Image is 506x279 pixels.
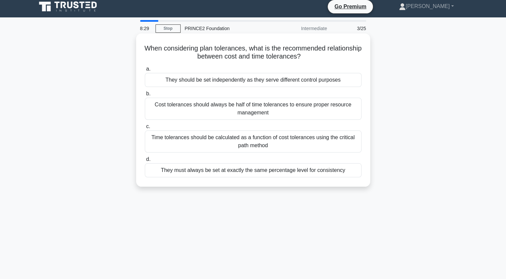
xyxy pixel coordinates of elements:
div: Cost tolerances should always be half of time tolerances to ensure proper resource management [145,98,362,120]
div: They should be set independently as they serve different control purposes [145,73,362,87]
a: Stop [156,24,181,33]
div: Intermediate [273,22,331,35]
span: c. [146,123,150,129]
a: Go Premium [330,2,370,11]
div: They must always be set at exactly the same percentage level for consistency [145,163,362,177]
span: d. [146,156,150,162]
div: 8:29 [136,22,156,35]
div: Time tolerances should be calculated as a function of cost tolerances using the critical path method [145,130,362,153]
div: 3/25 [331,22,370,35]
span: b. [146,91,150,96]
span: a. [146,66,150,72]
div: PRINCE2 Foundation [181,22,273,35]
h5: When considering plan tolerances, what is the recommended relationship between cost and time tole... [144,44,362,61]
